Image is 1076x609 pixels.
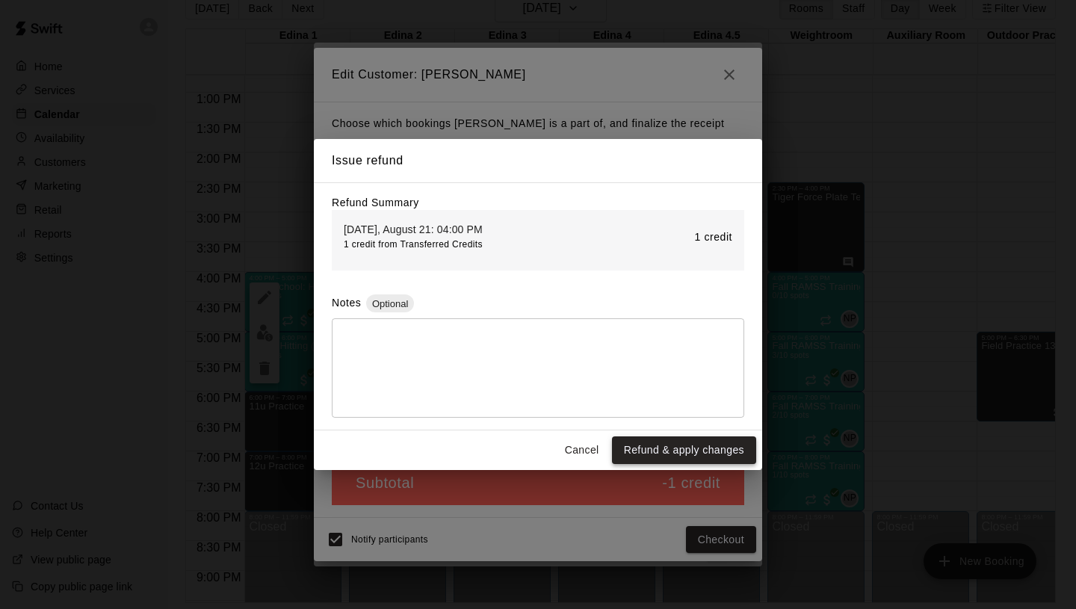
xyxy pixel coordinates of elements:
span: Optional [366,298,414,309]
span: 1 credit from Transferred Credits [344,239,483,250]
button: Refund & apply changes [612,436,756,464]
p: 1 credit [695,229,732,245]
label: Refund Summary [332,197,419,208]
h2: Issue refund [314,139,762,182]
label: Notes [332,297,361,309]
button: Cancel [558,436,606,464]
p: [DATE], August 21: 04:00 PM [344,222,483,237]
